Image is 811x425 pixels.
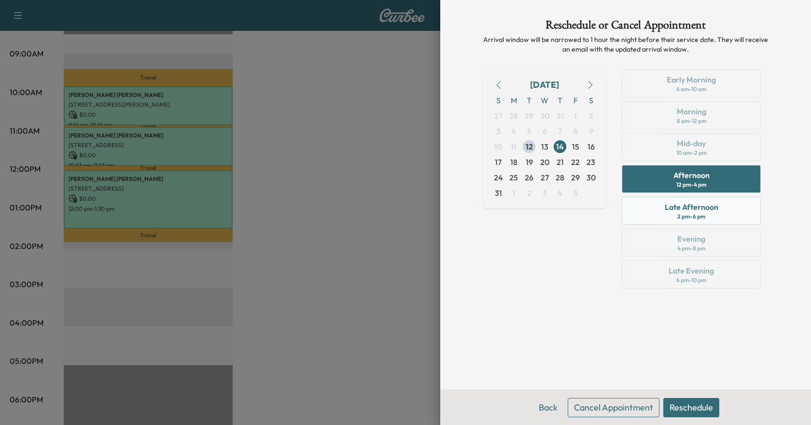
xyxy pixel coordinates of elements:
[573,125,578,137] span: 8
[526,156,533,168] span: 19
[490,93,506,108] span: S
[532,398,564,417] button: Back
[512,187,515,199] span: 1
[496,125,501,137] span: 3
[558,187,562,199] span: 4
[494,110,503,122] span: 27
[573,187,578,199] span: 5
[495,187,502,199] span: 31
[527,187,531,199] span: 2
[521,93,537,108] span: T
[525,172,533,183] span: 26
[540,156,549,168] span: 20
[587,156,595,168] span: 23
[483,35,769,54] p: Arrival window will be narrowed to 1 hour the night before their service date. They will receive ...
[483,19,769,35] h1: Reschedule or Cancel Appointment
[663,398,719,417] button: Reschedule
[494,141,502,152] span: 10
[587,141,595,152] span: 16
[677,213,705,220] div: 2 pm - 6 pm
[552,93,568,108] span: T
[510,156,517,168] span: 18
[527,125,531,137] span: 5
[557,156,564,168] span: 21
[589,110,593,122] span: 2
[558,125,562,137] span: 7
[543,125,547,137] span: 6
[530,78,559,92] div: [DATE]
[541,141,548,152] span: 13
[525,110,533,122] span: 29
[511,141,517,152] span: 11
[509,110,518,122] span: 28
[541,172,549,183] span: 27
[571,156,580,168] span: 22
[583,93,599,108] span: S
[556,141,564,152] span: 14
[587,172,596,183] span: 30
[511,125,516,137] span: 4
[574,110,577,122] span: 1
[665,201,718,213] div: Late Afternoon
[506,93,521,108] span: M
[572,141,579,152] span: 15
[673,169,710,181] div: Afternoon
[557,110,564,122] span: 31
[571,172,580,183] span: 29
[526,141,533,152] span: 12
[495,156,502,168] span: 17
[568,93,583,108] span: F
[509,172,518,183] span: 25
[676,181,706,189] div: 12 pm - 4 pm
[537,93,552,108] span: W
[540,110,549,122] span: 30
[589,125,593,137] span: 9
[568,398,659,417] button: Cancel Appointment
[543,187,547,199] span: 3
[494,172,503,183] span: 24
[556,172,564,183] span: 28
